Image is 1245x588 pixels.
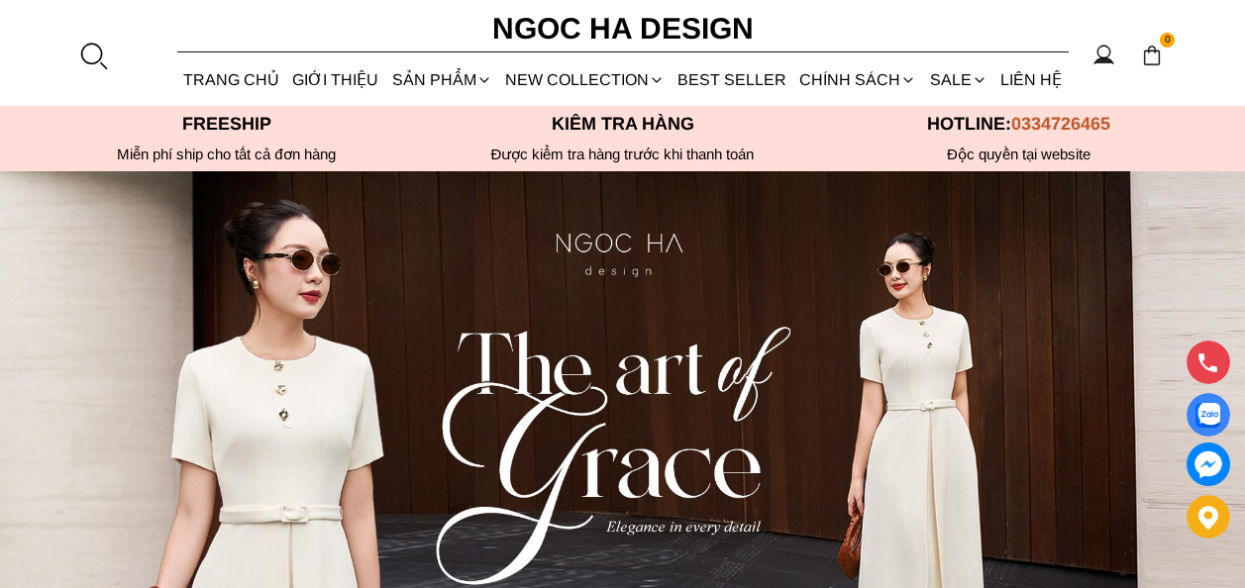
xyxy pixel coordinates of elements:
a: messenger [1187,442,1230,486]
a: SALE [923,53,993,106]
img: Display image [1195,403,1220,428]
a: LIÊN HỆ [993,53,1068,106]
div: Miễn phí ship cho tất cả đơn hàng [29,146,425,163]
span: 0 [1160,33,1176,49]
div: Chính sách [793,53,923,106]
a: GIỚI THIỆU [286,53,385,106]
font: Kiểm tra hàng [552,114,694,134]
div: SẢN PHẨM [385,53,498,106]
h6: Độc quyền tại website [821,146,1217,163]
a: Ngoc Ha Design [474,5,772,52]
a: Display image [1187,393,1230,437]
span: 0334726465 [1011,114,1110,134]
p: Freeship [29,114,425,135]
img: img-CART-ICON-ksit0nf1 [1141,45,1163,66]
p: Được kiểm tra hàng trước khi thanh toán [425,146,821,163]
a: BEST SELLER [672,53,793,106]
p: Hotline: [821,114,1217,135]
a: TRANG CHỦ [177,53,286,106]
a: NEW COLLECTION [498,53,671,106]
